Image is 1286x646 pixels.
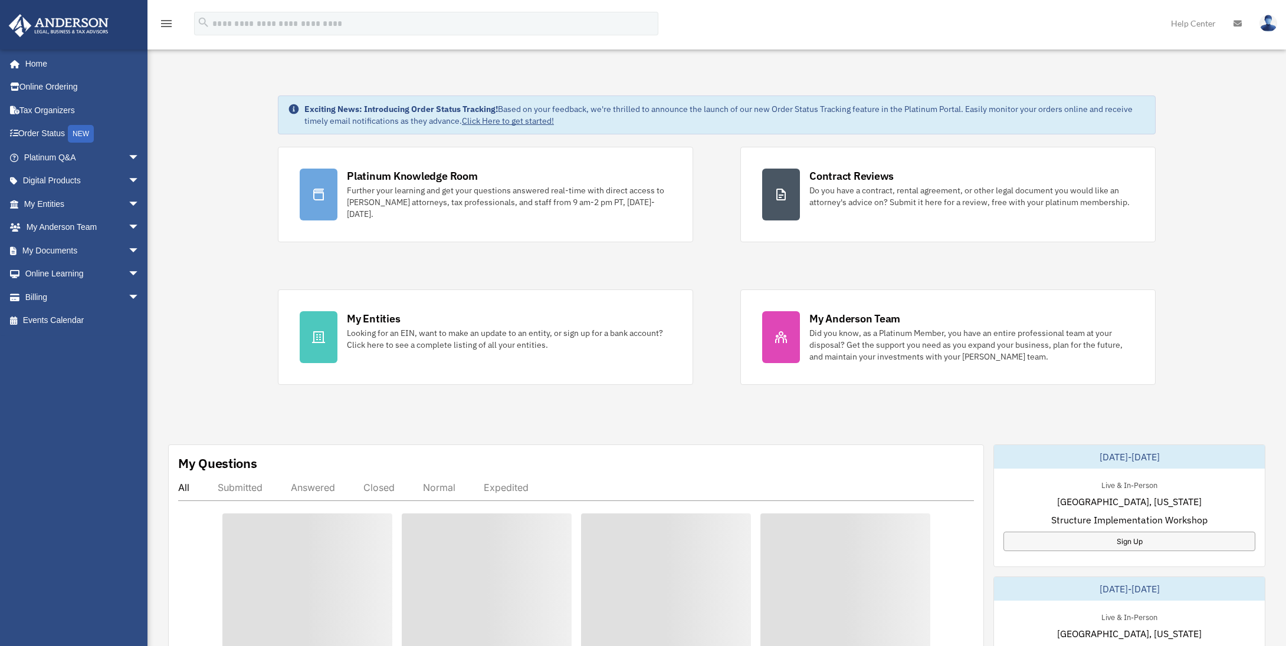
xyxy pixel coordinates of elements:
[218,482,263,493] div: Submitted
[347,327,671,351] div: Looking for an EIN, want to make an update to an entity, or sign up for a bank account? Click her...
[8,309,158,332] a: Events Calendar
[1051,513,1208,527] span: Structure Implementation Workshop
[994,445,1265,469] div: [DATE]-[DATE]
[304,103,1146,127] div: Based on your feedback, we're thrilled to announce the launch of our new Order Status Tracking fe...
[462,116,554,126] a: Click Here to get started!
[740,147,1156,242] a: Contract Reviews Do you have a contract, rental agreement, or other legal document you would like...
[291,482,335,493] div: Answered
[159,21,173,31] a: menu
[423,482,455,493] div: Normal
[178,454,257,472] div: My Questions
[8,216,158,239] a: My Anderson Teamarrow_drop_down
[128,216,152,240] span: arrow_drop_down
[128,192,152,216] span: arrow_drop_down
[1092,478,1167,490] div: Live & In-Person
[809,169,894,183] div: Contract Reviews
[1057,495,1202,509] span: [GEOGRAPHIC_DATA], [US_STATE]
[8,75,158,99] a: Online Ordering
[8,262,158,286] a: Online Learningarrow_drop_down
[8,169,158,193] a: Digital Productsarrow_drop_down
[68,125,94,143] div: NEW
[347,169,478,183] div: Platinum Knowledge Room
[347,184,671,220] div: Further your learning and get your questions answered real-time with direct access to [PERSON_NAM...
[178,482,189,493] div: All
[128,285,152,309] span: arrow_drop_down
[740,289,1156,385] a: My Anderson Team Did you know, as a Platinum Member, you have an entire professional team at your...
[363,482,395,493] div: Closed
[8,122,158,146] a: Order StatusNEW
[484,482,529,493] div: Expedited
[8,52,152,75] a: Home
[128,239,152,263] span: arrow_drop_down
[278,147,693,242] a: Platinum Knowledge Room Further your learning and get your questions answered real-time with dire...
[128,169,152,193] span: arrow_drop_down
[1003,532,1255,551] a: Sign Up
[304,104,498,114] strong: Exciting News: Introducing Order Status Tracking!
[809,184,1134,208] div: Do you have a contract, rental agreement, or other legal document you would like an attorney's ad...
[8,285,158,309] a: Billingarrow_drop_down
[1057,627,1202,641] span: [GEOGRAPHIC_DATA], [US_STATE]
[8,146,158,169] a: Platinum Q&Aarrow_drop_down
[1092,610,1167,622] div: Live & In-Person
[347,311,400,326] div: My Entities
[278,289,693,385] a: My Entities Looking for an EIN, want to make an update to an entity, or sign up for a bank accoun...
[197,16,210,29] i: search
[809,327,1134,362] div: Did you know, as a Platinum Member, you have an entire professional team at your disposal? Get th...
[128,146,152,170] span: arrow_drop_down
[8,98,158,122] a: Tax Organizers
[8,239,158,262] a: My Documentsarrow_drop_down
[159,17,173,31] i: menu
[1259,15,1277,32] img: User Pic
[994,577,1265,601] div: [DATE]-[DATE]
[128,262,152,286] span: arrow_drop_down
[809,311,900,326] div: My Anderson Team
[5,14,112,37] img: Anderson Advisors Platinum Portal
[8,192,158,216] a: My Entitiesarrow_drop_down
